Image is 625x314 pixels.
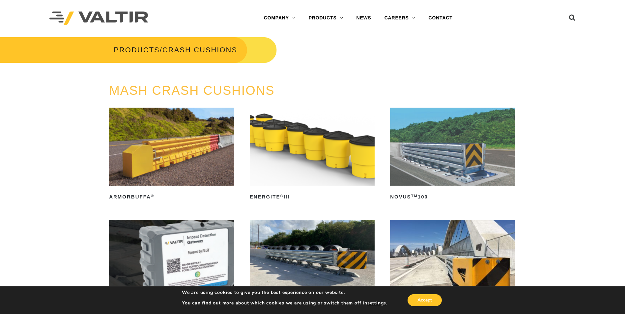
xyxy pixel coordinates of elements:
[114,46,159,54] a: PRODUCTS
[182,300,387,306] p: You can find out more about which cookies we are using or switch them off in .
[390,192,515,202] h2: NOVUS 100
[367,300,386,306] button: settings
[250,108,375,202] a: ENERGITE®III
[109,84,275,97] a: MASH CRASH CUSHIONS
[390,108,515,202] a: NOVUSTM100
[350,12,378,25] a: NEWS
[109,192,234,202] h2: ArmorBuffa
[302,12,350,25] a: PRODUCTS
[49,12,148,25] img: Valtir
[109,108,234,202] a: ArmorBuffa®
[411,194,418,198] sup: TM
[250,192,375,202] h2: ENERGITE III
[257,12,302,25] a: COMPANY
[280,194,283,198] sup: ®
[422,12,459,25] a: CONTACT
[162,46,237,54] span: CRASH CUSHIONS
[408,294,442,306] button: Accept
[378,12,422,25] a: CAREERS
[151,194,154,198] sup: ®
[182,290,387,296] p: We are using cookies to give you the best experience on our website.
